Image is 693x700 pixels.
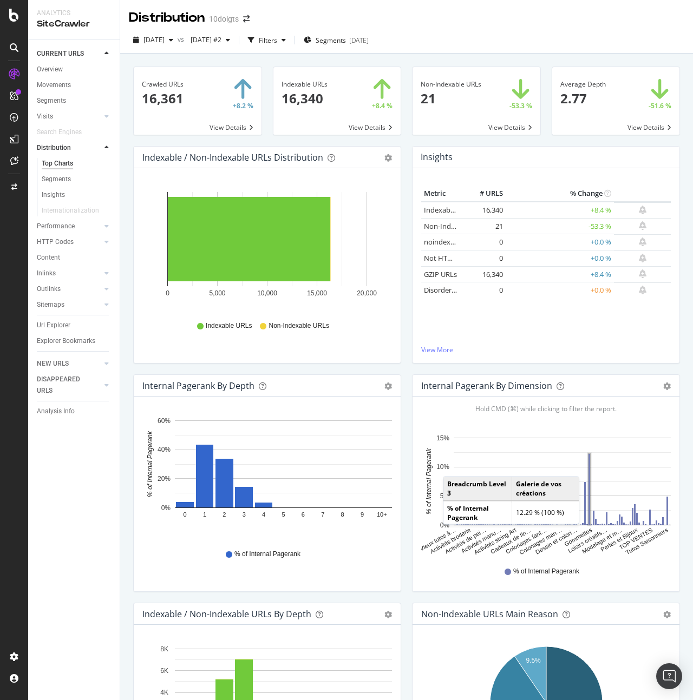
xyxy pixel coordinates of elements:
[506,266,614,282] td: +8.4 %
[37,95,112,107] a: Segments
[421,186,462,202] th: Metric
[178,35,186,44] span: vs
[186,31,234,49] button: [DATE] #2
[42,174,71,185] div: Segments
[37,236,101,248] a: HTTP Codes
[618,526,653,551] text: TOP VENTES
[424,205,474,215] a: Indexable URLs
[37,80,112,91] a: Movements
[37,358,101,369] a: NEW URLS
[302,512,305,518] text: 6
[462,202,506,219] td: 16,340
[37,299,101,311] a: Sitemaps
[462,266,506,282] td: 16,340
[42,189,112,201] a: Insights
[37,18,111,30] div: SiteCrawler
[37,320,70,331] div: Url Explorer
[143,35,165,44] span: 2025 Sep. 14th
[42,174,112,185] a: Segments
[262,512,265,518] text: 4
[37,283,61,295] div: Outlinks
[37,358,69,369] div: NEW URLS
[142,186,392,311] svg: A chart.
[37,406,112,417] a: Analysis Info
[440,492,450,500] text: 5%
[269,321,329,331] span: Non-Indexable URLs
[473,526,518,556] text: Activités string Art
[443,500,512,524] td: % of Internal Pagerank
[506,202,614,219] td: +8.4 %
[257,289,277,297] text: 10,000
[37,48,84,60] div: CURRENT URLS
[243,15,250,23] div: arrow-right-arrow-left
[37,127,93,138] a: Search Engines
[421,380,552,391] div: Internal Pagerank By Dimension
[209,289,225,297] text: 5,000
[37,127,82,138] div: Search Engines
[37,252,60,263] div: Content
[37,64,112,75] a: Overview
[37,268,101,279] a: Inlinks
[436,464,449,471] text: 10%
[37,111,53,122] div: Visits
[42,189,65,201] div: Insights
[656,663,682,689] div: Open Intercom Messenger
[244,31,290,49] button: Filters
[146,431,154,497] text: % of Internal Pagerank
[506,218,614,234] td: -53.3 %
[307,289,327,297] text: 15,000
[206,321,252,331] span: Indexable URLs
[639,269,646,278] div: bell-plus
[440,521,450,529] text: 0%
[506,250,614,267] td: +0.0 %
[639,206,646,214] div: bell-plus
[421,150,453,164] h4: Insights
[160,667,168,675] text: 6K
[142,414,392,539] svg: A chart.
[321,512,324,518] text: 7
[462,234,506,250] td: 0
[37,48,101,60] a: CURRENT URLS
[663,382,671,390] div: gear
[424,269,457,279] a: GZIP URLs
[259,36,277,45] div: Filters
[506,282,614,299] td: +0.0 %
[341,512,344,518] text: 8
[160,645,168,653] text: 8K
[563,526,593,547] text: Gommettes
[424,285,544,295] a: Disordered Query Strings (duplicates)
[357,289,377,297] text: 20,000
[129,31,178,49] button: [DATE]
[506,234,614,250] td: +0.0 %
[37,335,95,347] div: Explorer Bookmarks
[37,142,101,154] a: Distribution
[425,448,433,514] text: % of Internal Pagerank
[526,657,541,664] text: 9.5%
[142,609,311,619] div: Indexable / Non-Indexable URLs by Depth
[429,526,472,555] text: Activités broderie
[377,512,387,518] text: 10+
[142,380,254,391] div: Internal Pagerank by Depth
[639,237,646,246] div: bell-plus
[625,526,669,556] text: Tutos Saisonniers
[462,250,506,267] td: 0
[37,142,71,154] div: Distribution
[42,205,99,216] div: Internationalization
[243,512,246,518] text: 3
[37,252,112,263] a: Content
[299,31,373,49] button: Segments[DATE]
[158,475,171,483] text: 20%
[37,95,66,107] div: Segments
[42,158,112,169] a: Top Charts
[443,477,512,500] td: Breadcrumb Level 3
[512,477,579,500] td: Galerie de vos créations
[37,64,63,75] div: Overview
[166,289,169,297] text: 0
[639,221,646,230] div: bell-plus
[384,611,392,618] div: gear
[158,446,171,454] text: 40%
[37,80,71,91] div: Movements
[37,111,101,122] a: Visits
